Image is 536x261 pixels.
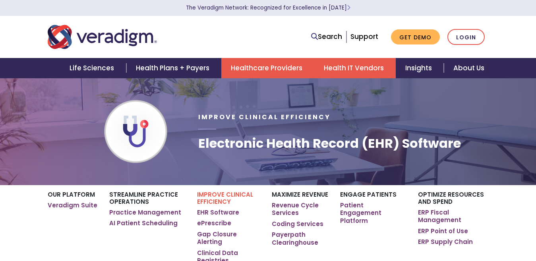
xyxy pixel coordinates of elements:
a: ERP Supply Chain [418,238,473,246]
a: Practice Management [109,209,181,217]
a: Health IT Vendors [314,58,396,78]
img: Veradigm logo [48,24,157,50]
a: Insights [396,58,444,78]
a: Payerpath Clearinghouse [272,231,328,246]
a: Gap Closure Alerting [197,230,260,246]
a: ERP Fiscal Management [418,209,488,224]
a: EHR Software [197,209,239,217]
a: Login [447,29,485,45]
h1: Electronic Health Record (EHR) Software [198,136,461,151]
a: Support [350,32,378,41]
a: Health Plans + Payers [126,58,221,78]
a: Veradigm Suite [48,201,97,209]
a: Coding Services [272,220,323,228]
a: About Us [444,58,494,78]
a: ERP Point of Use [418,227,468,235]
a: Healthcare Providers [221,58,314,78]
span: Learn More [347,4,350,12]
a: Patient Engagement Platform [340,201,406,225]
a: The Veradigm Network: Recognized for Excellence in [DATE]Learn More [186,4,350,12]
span: Improve Clinical Efficiency [198,112,331,122]
a: Get Demo [391,29,440,45]
a: ePrescribe [197,219,231,227]
a: Revenue Cycle Services [272,201,328,217]
a: AI Patient Scheduling [109,219,178,227]
a: Search [311,31,342,42]
a: Life Sciences [60,58,126,78]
